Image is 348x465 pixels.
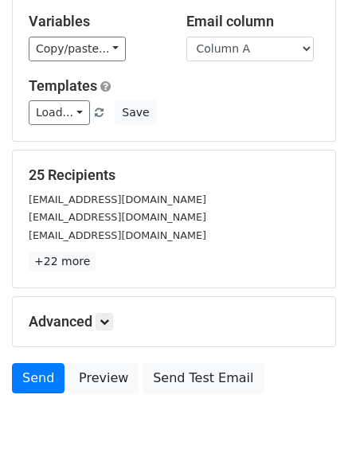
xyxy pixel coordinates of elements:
a: Send Test Email [143,363,264,393]
button: Save [115,100,156,125]
a: Send [12,363,65,393]
a: Copy/paste... [29,37,126,61]
h5: 25 Recipients [29,166,319,184]
a: Templates [29,77,97,94]
a: Load... [29,100,90,125]
small: [EMAIL_ADDRESS][DOMAIN_NAME] [29,211,206,223]
h5: Email column [186,13,320,30]
small: [EMAIL_ADDRESS][DOMAIN_NAME] [29,229,206,241]
small: [EMAIL_ADDRESS][DOMAIN_NAME] [29,193,206,205]
h5: Variables [29,13,162,30]
a: Preview [68,363,139,393]
h5: Advanced [29,313,319,330]
a: +22 more [29,252,96,272]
